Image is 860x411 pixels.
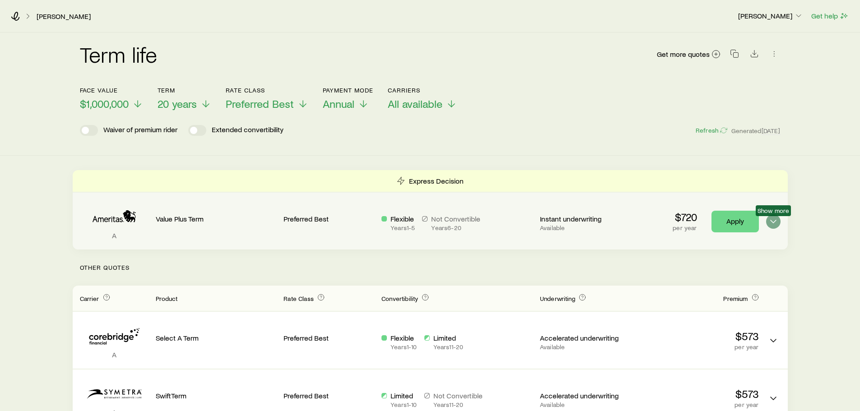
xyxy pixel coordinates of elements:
[390,333,417,342] p: Flexible
[80,295,99,302] span: Carrier
[388,97,442,110] span: All available
[673,211,697,223] p: $720
[80,350,149,359] p: A
[811,11,849,21] button: Get help
[323,97,354,110] span: Annual
[433,333,464,342] p: Limited
[731,127,780,135] span: Generated
[212,125,284,136] p: Extended convertibility
[156,391,277,400] p: SwiftTerm
[711,211,759,232] a: Apply
[284,214,374,223] p: Preferred Best
[540,391,631,400] p: Accelerated underwriting
[638,343,759,351] p: per year
[540,214,631,223] p: Instant underwriting
[540,224,631,231] p: Available
[638,330,759,342] p: $573
[226,97,294,110] span: Preferred Best
[36,12,91,21] a: [PERSON_NAME]
[638,388,759,400] p: $573
[638,401,759,408] p: per year
[390,391,417,400] p: Limited
[158,87,211,111] button: Term20 years
[80,43,158,65] h2: Term life
[226,87,308,111] button: Rate ClassPreferred Best
[103,125,177,136] p: Waiver of premium rider
[80,87,143,111] button: Face value$1,000,000
[433,401,483,408] p: Years 11 - 20
[284,391,374,400] p: Preferred Best
[390,224,415,231] p: Years 1 - 5
[431,214,480,223] p: Not Convertible
[748,51,761,60] a: Download CSV
[388,87,457,94] p: Carriers
[80,231,149,240] p: A
[284,295,314,302] span: Rate Class
[433,391,483,400] p: Not Convertible
[226,87,308,94] p: Rate Class
[381,295,418,302] span: Convertibility
[158,87,211,94] p: Term
[323,87,374,111] button: Payment ModeAnnual
[540,401,631,408] p: Available
[390,401,417,408] p: Years 1 - 10
[73,170,788,249] div: Term quotes
[695,126,728,135] button: Refresh
[390,343,417,351] p: Years 1 - 10
[758,207,789,214] span: Show more
[156,333,277,342] p: Select A Term
[158,97,197,110] span: 20 years
[156,214,277,223] p: Value Plus Term
[156,295,178,302] span: Product
[80,87,143,94] p: Face value
[738,11,804,22] button: [PERSON_NAME]
[80,97,129,110] span: $1,000,000
[723,295,748,302] span: Premium
[284,333,374,342] p: Preferred Best
[762,127,781,135] span: [DATE]
[656,49,721,60] a: Get more quotes
[390,214,415,223] p: Flexible
[388,87,457,111] button: CarriersAll available
[409,176,464,185] p: Express Decision
[323,87,374,94] p: Payment Mode
[657,51,710,58] span: Get more quotes
[540,295,575,302] span: Underwriting
[73,249,788,286] p: Other Quotes
[673,224,697,231] p: per year
[738,11,803,20] p: [PERSON_NAME]
[431,224,480,231] p: Years 6 - 20
[433,343,464,351] p: Years 11 - 20
[540,343,631,351] p: Available
[540,333,631,342] p: Accelerated underwriting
